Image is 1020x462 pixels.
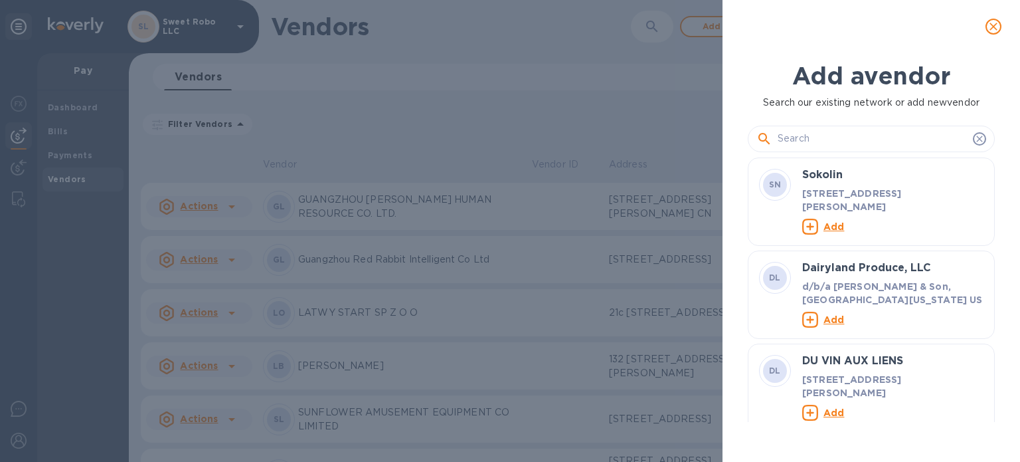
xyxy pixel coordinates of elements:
[977,11,1009,43] button: close
[823,314,844,324] u: Add
[778,129,968,149] input: Search
[802,169,983,181] h3: Sokolin
[802,262,983,275] h3: Dairyland Produce, LLC
[748,96,995,110] p: Search our existing network or add new vendor
[748,158,1005,422] div: grid
[769,273,781,283] b: DL
[823,407,844,417] u: Add
[802,186,983,213] p: [STREET_ADDRESS][PERSON_NAME]
[769,179,782,189] b: SN
[802,372,983,399] p: [STREET_ADDRESS][PERSON_NAME]
[802,279,983,306] p: d/b/a [PERSON_NAME] & Son, [GEOGRAPHIC_DATA][US_STATE] US
[792,61,950,90] b: Add a vendor
[823,221,844,231] u: Add
[802,355,983,368] h3: DU VIN AUX LIENS
[769,366,781,376] b: DL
